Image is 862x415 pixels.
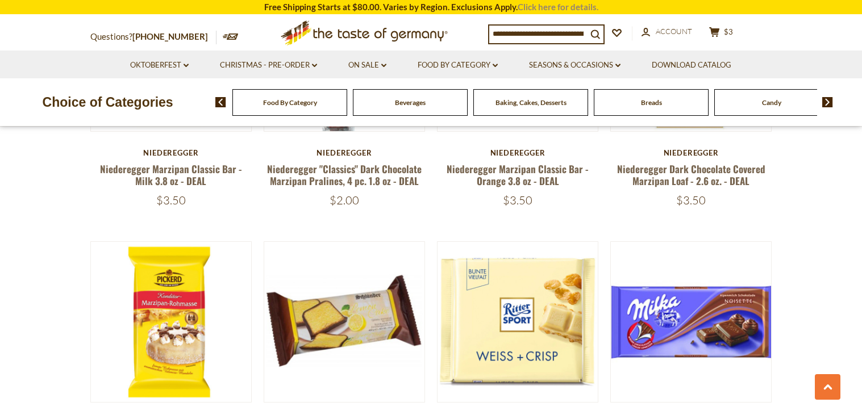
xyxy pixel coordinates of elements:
[495,98,567,107] a: Baking, Cakes, Desserts
[447,162,589,188] a: Niederegger Marzipan Classic Bar - Orange 3.8 oz - DEAL
[611,242,772,403] img: Milka Noisette Chocolate Bar 3.5 oz. - made in Germany - DEAL
[220,59,317,72] a: Christmas - PRE-ORDER
[652,59,731,72] a: Download Catalog
[348,59,386,72] a: On Sale
[762,98,781,107] a: Candy
[395,98,426,107] a: Beverages
[822,97,833,107] img: next arrow
[438,242,598,403] img: Ritter Sport "Weiss + Crisp" Chocolate with Corn Flakes (White), 3.5 oz. - DEAL
[617,162,765,188] a: Niederegger Dark Chocolate Covered Marzipan Loaf - 2.6 oz. - DEAL
[264,242,425,403] img: Schluender Lemon Cake Chocolate Covered, 14 oz. - DEAL
[641,98,662,107] a: Breads
[215,97,226,107] img: previous arrow
[610,148,772,157] div: Niederegger
[264,148,426,157] div: Niederegger
[642,26,692,38] a: Account
[330,193,359,207] span: $2.00
[656,27,692,36] span: Account
[91,242,252,403] img: Pickerd Confectioners Marzipan, 200g - DEAL
[100,162,242,188] a: Niederegger Marzipan Classic Bar - Milk 3.8 oz - DEAL
[503,193,532,207] span: $3.50
[418,59,498,72] a: Food By Category
[90,148,252,157] div: Niederegger
[130,59,189,72] a: Oktoberfest
[263,98,317,107] a: Food By Category
[437,148,599,157] div: Niederegger
[156,193,186,207] span: $3.50
[132,31,208,41] a: [PHONE_NUMBER]
[518,2,598,12] a: Click here for details.
[724,27,733,36] span: $3
[267,162,422,188] a: Niederegger "Classics" Dark Chocolate Marzipan Pralines, 4 pc. 1.8 oz - DEAL
[90,30,216,44] p: Questions?
[529,59,621,72] a: Seasons & Occasions
[704,27,738,41] button: $3
[676,193,706,207] span: $3.50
